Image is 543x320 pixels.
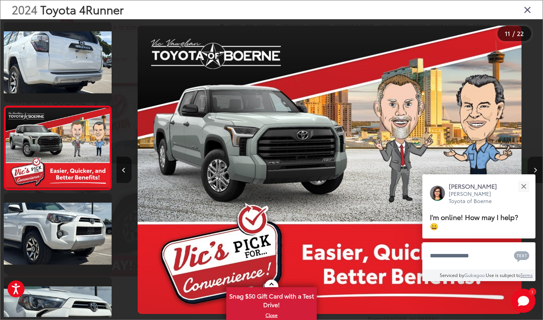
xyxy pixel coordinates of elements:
span: 11 [505,29,510,37]
div: Close[PERSON_NAME][PERSON_NAME] Toyota of BoerneI'm online! How may I help? 😀Type your messageCha... [422,174,535,281]
span: 22 [517,29,524,37]
p: [PERSON_NAME] [449,182,505,190]
textarea: Type your message [422,242,535,269]
svg: Start Chat [511,289,535,313]
span: Serviced by [440,272,464,278]
svg: Text [514,250,529,262]
img: 2024 Toyota 4Runner TRD Off-Road [5,108,110,188]
a: Gubagoo. [464,272,486,278]
p: [PERSON_NAME] Toyota of Boerne [449,190,505,205]
i: Close gallery [524,5,531,14]
span: I'm online! How may I help? 😀 [430,212,518,231]
button: Toggle Chat Window [511,289,535,313]
button: Previous image [117,157,132,183]
img: 2024 Toyota 4Runner TRD Off-Road [3,203,112,265]
div: 2024 Toyota 4Runner TRD Off-Road 10 [117,26,543,314]
span: Use is subject to [486,272,520,278]
span: / [512,31,515,36]
img: 2024 Toyota 4Runner TRD Off-Road [3,31,112,93]
span: Toyota 4Runner [40,1,124,17]
span: Snag $50 Gift Card with a Test Drive! [227,288,316,311]
img: 2024 Toyota 4Runner TRD Off-Road [138,26,522,314]
button: Next image [528,157,543,183]
button: Close [515,178,532,194]
a: Terms [520,272,533,278]
button: Chat with SMS [512,247,532,264]
span: 2024 [12,1,37,17]
span: 1 [531,290,533,293]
